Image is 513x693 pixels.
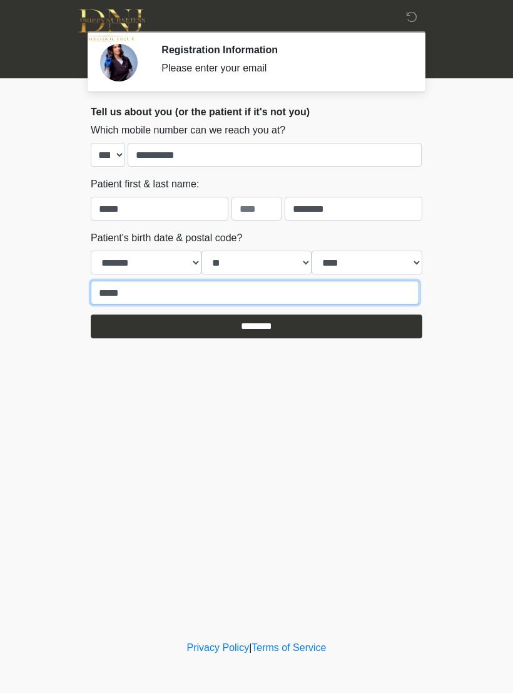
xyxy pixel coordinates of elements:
label: Patient's birth date & postal code? [91,231,242,246]
label: Which mobile number can we reach you at? [91,123,285,138]
a: Terms of Service [251,642,326,653]
a: Privacy Policy [187,642,250,653]
a: | [249,642,251,653]
label: Patient first & last name: [91,177,199,192]
h2: Tell us about you (or the patient if it's not you) [91,106,422,118]
img: Agent Avatar [100,44,138,81]
img: DNJ Med Boutique Logo [78,9,145,41]
div: Please enter your email [161,61,404,76]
